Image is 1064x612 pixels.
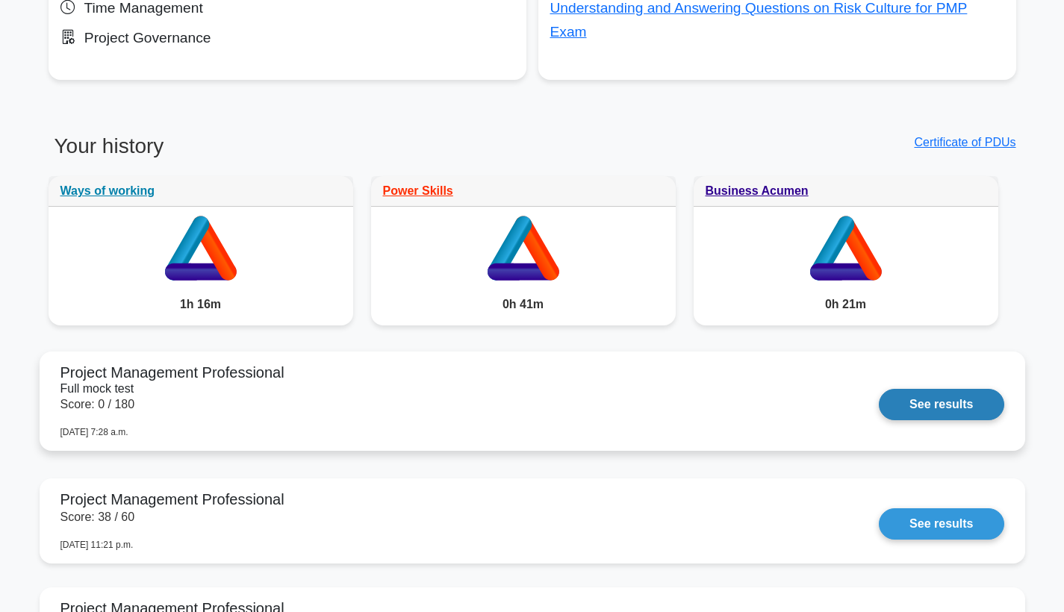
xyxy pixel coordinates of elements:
a: See results [879,508,1004,540]
a: Power Skills [383,184,453,197]
h3: Your history [49,134,523,171]
a: Ways of working [60,184,155,197]
div: 0h 41m [371,284,676,325]
div: 1h 16m [49,284,353,325]
div: Project Governance [60,26,514,50]
div: 0h 21m [694,284,998,325]
a: Business Acumen [706,184,809,197]
a: See results [879,389,1004,420]
a: Certificate of PDUs [914,136,1015,149]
